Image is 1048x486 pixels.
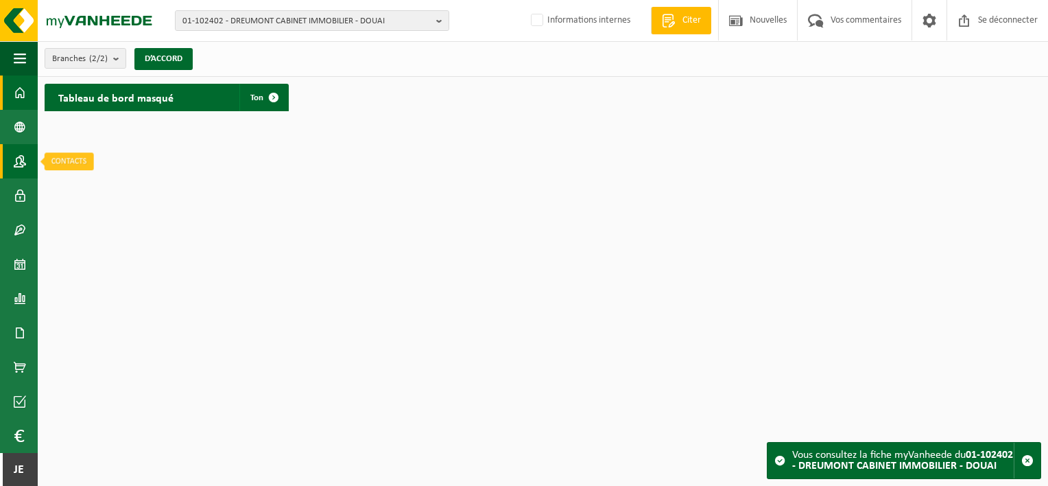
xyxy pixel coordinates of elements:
[134,48,193,70] button: D’ACCORD
[679,14,704,27] span: Citer
[52,49,108,69] span: Branches
[792,443,1014,478] div: Vous consultez la fiche myVanheede du
[175,10,449,31] button: 01-102402 - DREUMONT CABINET IMMOBILIER - DOUAI
[528,10,630,31] label: Informations internes
[182,11,431,32] span: 01-102402 - DREUMONT CABINET IMMOBILIER - DOUAI
[651,7,711,34] a: Citer
[45,84,187,111] h2: Tableau de bord masqué
[250,93,263,102] span: Ton
[792,450,1013,472] strong: 01-102402 - DREUMONT CABINET IMMOBILIER - DOUAI
[239,84,287,111] a: Ton
[45,48,126,69] button: Branches(2/2)
[89,54,108,63] count: (2/2)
